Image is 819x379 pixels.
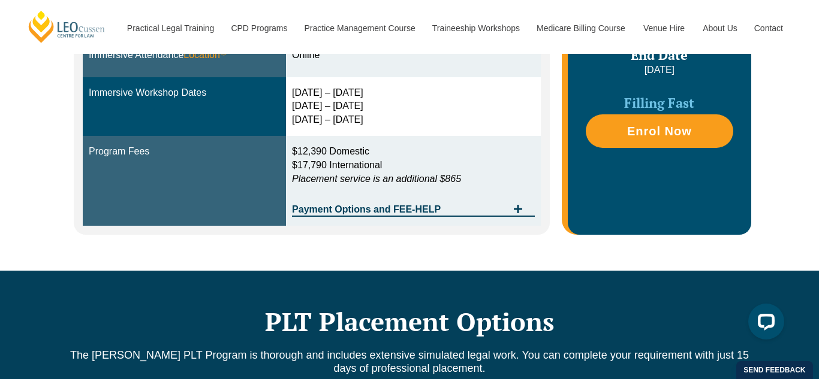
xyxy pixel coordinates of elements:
[423,2,528,54] a: Traineeship Workshops
[292,174,461,184] em: Placement service is an additional $865
[694,2,745,54] a: About Us
[222,2,295,54] a: CPD Programs
[292,48,535,62] div: Online
[580,63,739,77] p: [DATE]
[183,48,227,62] span: Location
[27,10,107,44] a: [PERSON_NAME] Centre for Law
[624,94,694,111] span: Filling Fast
[89,48,280,62] div: Immersive Attendance
[292,205,507,214] span: Payment Options and FEE-HELP
[528,2,634,54] a: Medicare Billing Course
[292,86,535,128] div: [DATE] – [DATE] [DATE] – [DATE] [DATE] – [DATE]
[631,46,688,63] span: End Date
[89,145,280,159] div: Program Fees
[89,86,280,100] div: Immersive Workshop Dates
[296,2,423,54] a: Practice Management Course
[739,299,789,349] iframe: LiveChat chat widget
[627,125,692,137] span: Enrol Now
[220,48,227,56] sup: ⓘ
[68,348,751,375] p: The [PERSON_NAME] PLT Program is thorough and includes extensive simulated legal work. You can co...
[586,114,733,148] a: Enrol Now
[68,307,751,336] h2: PLT Placement Options
[118,2,222,54] a: Practical Legal Training
[292,160,382,170] span: $17,790 International
[292,146,369,156] span: $12,390 Domestic
[745,2,792,54] a: Contact
[634,2,694,54] a: Venue Hire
